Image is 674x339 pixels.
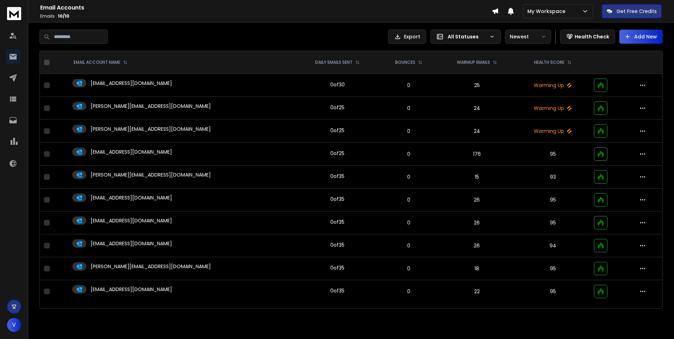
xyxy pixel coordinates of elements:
[520,82,586,89] p: Warming Up
[330,81,345,88] div: 0 of 30
[617,8,657,15] p: Get Free Credits
[384,150,434,158] p: 0
[74,60,127,65] div: EMAIL ACCOUNT NAME
[516,189,590,211] td: 95
[619,30,663,44] button: Add New
[534,60,564,65] p: HEALTH SCORE
[438,74,516,97] td: 25
[384,82,434,89] p: 0
[384,242,434,249] p: 0
[91,148,172,155] p: [EMAIL_ADDRESS][DOMAIN_NAME]
[58,13,69,19] span: 10 / 10
[40,13,492,19] p: Emails :
[438,211,516,234] td: 26
[438,280,516,303] td: 22
[602,4,662,18] button: Get Free Credits
[560,30,615,44] button: Health Check
[516,280,590,303] td: 95
[527,8,568,15] p: My Workspace
[91,125,211,132] p: [PERSON_NAME][EMAIL_ADDRESS][DOMAIN_NAME]
[91,217,172,224] p: [EMAIL_ADDRESS][DOMAIN_NAME]
[384,219,434,226] p: 0
[384,196,434,203] p: 0
[457,60,490,65] p: WARMUP EMAILS
[384,173,434,180] p: 0
[448,33,486,40] p: All Statuses
[438,257,516,280] td: 18
[7,318,21,332] button: V
[330,173,344,180] div: 0 of 35
[91,194,172,201] p: [EMAIL_ADDRESS][DOMAIN_NAME]
[330,127,344,134] div: 0 of 25
[330,241,344,248] div: 0 of 35
[330,104,344,111] div: 0 of 25
[384,105,434,112] p: 0
[330,196,344,203] div: 0 of 35
[438,143,516,166] td: 176
[384,288,434,295] p: 0
[575,33,609,40] p: Health Check
[330,150,344,157] div: 0 of 25
[330,218,344,226] div: 0 of 35
[91,171,211,178] p: [PERSON_NAME][EMAIL_ADDRESS][DOMAIN_NAME]
[91,103,211,110] p: [PERSON_NAME][EMAIL_ADDRESS][DOMAIN_NAME]
[520,128,586,135] p: Warming Up
[516,166,590,189] td: 93
[330,287,344,294] div: 0 of 35
[516,211,590,234] td: 95
[516,257,590,280] td: 95
[330,264,344,271] div: 0 of 35
[7,7,21,20] img: logo
[516,143,590,166] td: 95
[91,263,211,270] p: [PERSON_NAME][EMAIL_ADDRESS][DOMAIN_NAME]
[395,60,415,65] p: BOUNCES
[438,234,516,257] td: 26
[438,120,516,143] td: 24
[384,128,434,135] p: 0
[438,189,516,211] td: 26
[520,105,586,112] p: Warming Up
[388,30,426,44] button: Export
[438,166,516,189] td: 15
[91,80,172,87] p: [EMAIL_ADDRESS][DOMAIN_NAME]
[91,286,172,293] p: [EMAIL_ADDRESS][DOMAIN_NAME]
[91,240,172,247] p: [EMAIL_ADDRESS][DOMAIN_NAME]
[384,265,434,272] p: 0
[505,30,551,44] button: Newest
[438,97,516,120] td: 24
[315,60,353,65] p: DAILY EMAILS SENT
[40,4,492,12] h1: Email Accounts
[516,234,590,257] td: 94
